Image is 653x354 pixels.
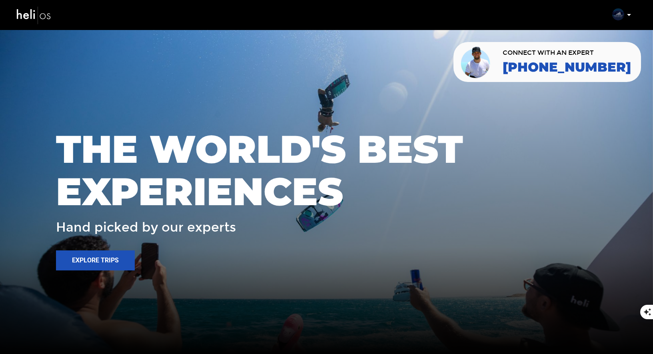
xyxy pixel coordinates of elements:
span: Hand picked by our experts [56,220,236,234]
span: THE WORLD'S BEST EXPERIENCES [56,128,597,212]
img: 9c1864d4b621a9b97a927ae13930b216.png [612,8,624,20]
img: heli-logo [16,4,52,26]
button: Explore Trips [56,250,135,270]
a: [PHONE_NUMBER] [503,60,631,74]
img: contact our team [459,45,493,79]
span: CONNECT WITH AN EXPERT [503,50,631,56]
